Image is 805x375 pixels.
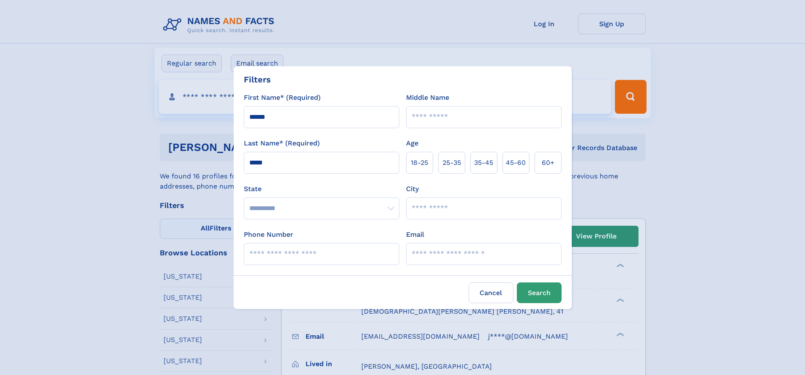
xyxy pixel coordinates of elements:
label: Cancel [469,282,513,303]
label: City [406,184,419,194]
span: 60+ [542,158,554,168]
label: First Name* (Required) [244,93,321,103]
label: Phone Number [244,230,293,240]
span: 18‑25 [411,158,428,168]
label: Middle Name [406,93,449,103]
label: Last Name* (Required) [244,138,320,148]
label: Email [406,230,424,240]
label: Age [406,138,418,148]
button: Search [517,282,562,303]
span: 35‑45 [474,158,493,168]
label: State [244,184,399,194]
span: 25‑35 [442,158,461,168]
div: Filters [244,73,271,86]
span: 45‑60 [506,158,526,168]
